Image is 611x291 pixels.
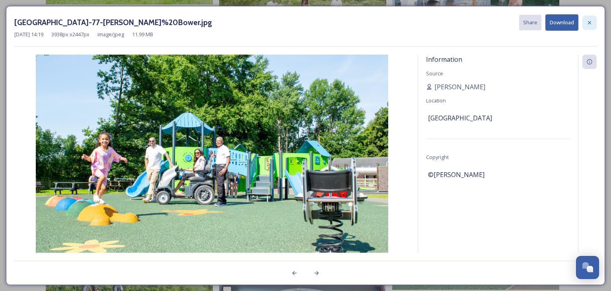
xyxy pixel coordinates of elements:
[428,170,485,179] span: ©[PERSON_NAME]
[132,31,153,38] span: 11.99 MB
[51,31,90,38] span: 3938 px x 2447 px
[14,31,43,38] span: [DATE] 14:19
[426,70,443,77] span: Source
[519,15,541,30] button: Share
[14,17,212,28] h3: [GEOGRAPHIC_DATA]-77-[PERSON_NAME]%20Bower.jpg
[14,55,410,274] img: Tittesworth%20Park-77-Cathy%2520Bower.jpg
[426,153,449,161] span: Copyright
[545,14,578,31] button: Download
[434,82,485,92] span: [PERSON_NAME]
[576,256,599,279] button: Open Chat
[426,97,446,104] span: Location
[97,31,124,38] span: image/jpeg
[428,113,492,123] span: [GEOGRAPHIC_DATA]
[426,55,462,64] span: Information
